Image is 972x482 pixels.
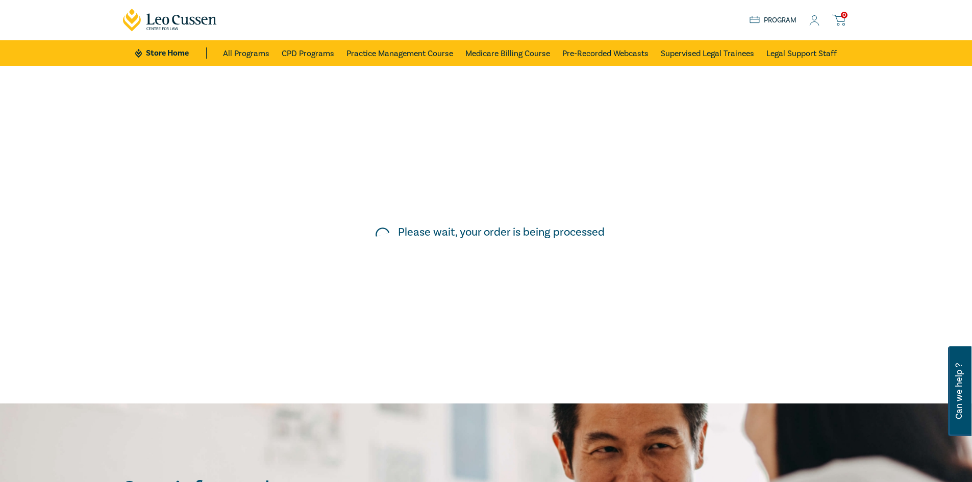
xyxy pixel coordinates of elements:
[750,15,797,26] a: Program
[398,225,605,239] h5: Please wait, your order is being processed
[562,40,649,66] a: Pre-Recorded Webcasts
[223,40,269,66] a: All Programs
[135,47,206,59] a: Store Home
[282,40,334,66] a: CPD Programs
[661,40,754,66] a: Supervised Legal Trainees
[766,40,837,66] a: Legal Support Staff
[954,352,964,430] span: Can we help ?
[465,40,550,66] a: Medicare Billing Course
[841,12,848,18] span: 0
[346,40,453,66] a: Practice Management Course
